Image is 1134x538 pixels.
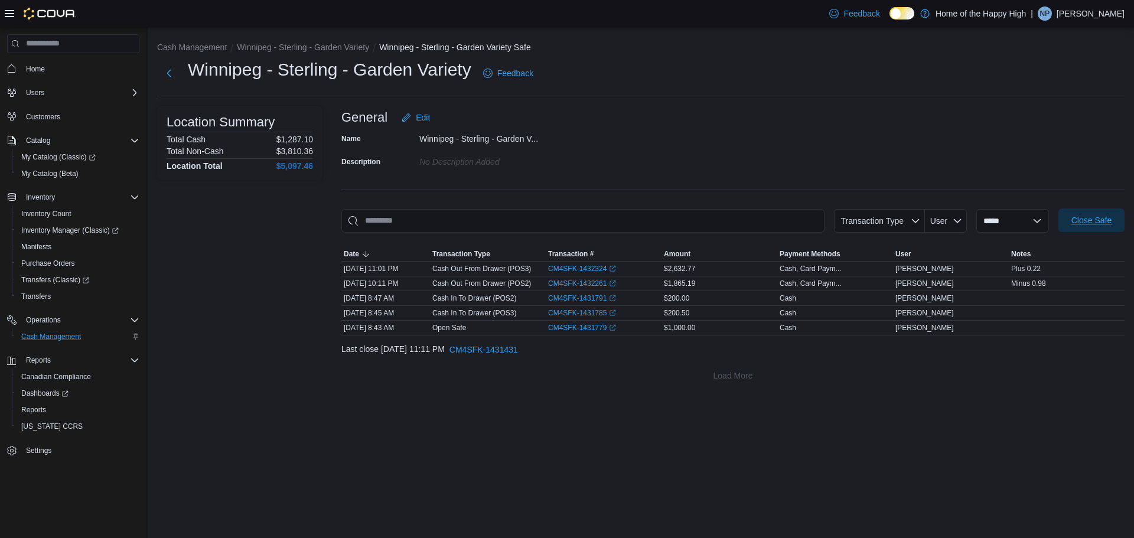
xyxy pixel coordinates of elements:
span: Edit [416,112,430,123]
span: Transfers (Classic) [17,273,139,287]
div: [DATE] 8:43 AM [341,321,430,335]
h4: Location Total [167,161,223,171]
span: [PERSON_NAME] [895,279,954,288]
button: Transaction Type [834,209,925,233]
span: My Catalog (Beta) [17,167,139,181]
button: Operations [21,313,66,327]
button: Date [341,247,430,261]
span: Payment Methods [780,249,840,259]
h3: Location Summary [167,115,275,129]
button: Manifests [12,239,144,255]
span: Close Safe [1071,214,1112,226]
input: This is a search bar. As you type, the results lower in the page will automatically filter. [341,209,825,233]
button: Operations [2,312,144,328]
button: Transaction # [546,247,661,261]
span: Transfers [21,292,51,301]
button: User [893,247,1009,261]
div: Cash [780,323,796,332]
h6: Total Cash [167,135,206,144]
nav: An example of EuiBreadcrumbs [157,41,1125,56]
div: Cash, Card Paym... [780,264,842,273]
p: Home of the Happy High [936,6,1026,21]
svg: External link [609,324,616,331]
button: Users [2,84,144,101]
span: Minus 0.98 [1011,279,1046,288]
h1: Winnipeg - Sterling - Garden Variety [188,58,471,81]
button: Next [157,61,181,85]
span: $1,000.00 [664,323,695,332]
p: | [1031,6,1033,21]
svg: External link [609,295,616,302]
label: Description [341,157,380,167]
a: Transfers (Classic) [12,272,144,288]
span: Purchase Orders [17,256,139,270]
span: $200.00 [664,294,689,303]
a: CM4SFK-1432324External link [548,264,616,273]
button: Purchase Orders [12,255,144,272]
span: Operations [21,313,139,327]
div: Winnipeg - Sterling - Garden V... [419,129,578,144]
svg: External link [609,280,616,287]
span: Manifests [21,242,51,252]
p: $3,810.36 [276,146,313,156]
a: CM4SFK-1431779External link [548,323,616,332]
span: Catalog [21,133,139,148]
a: CM4SFK-1431791External link [548,294,616,303]
span: Feedback [843,8,879,19]
span: Customers [21,109,139,124]
p: Cash Out From Drawer (POS3) [432,264,531,273]
button: [US_STATE] CCRS [12,418,144,435]
a: Reports [17,403,51,417]
a: My Catalog (Beta) [17,167,83,181]
p: Cash In To Drawer (POS2) [432,294,517,303]
a: CM4SFK-1431785External link [548,308,616,318]
span: Inventory Count [17,207,139,221]
button: Reports [2,352,144,369]
div: Last close [DATE] 11:11 PM [341,338,1125,361]
button: CM4SFK-1431431 [445,338,523,361]
a: Feedback [478,61,538,85]
button: Amount [661,247,777,261]
span: My Catalog (Beta) [21,169,79,178]
span: Purchase Orders [21,259,75,268]
div: [DATE] 11:01 PM [341,262,430,276]
p: Cash In To Drawer (POS3) [432,308,517,318]
span: Settings [26,446,51,455]
span: $200.50 [664,308,689,318]
span: Transaction Type [432,249,490,259]
button: Winnipeg - Sterling - Garden Variety Safe [379,43,531,52]
h6: Total Non-Cash [167,146,224,156]
span: Washington CCRS [17,419,139,433]
span: Dashboards [17,386,139,400]
h3: General [341,110,387,125]
span: User [895,249,911,259]
span: CM4SFK-1431431 [449,344,518,356]
div: Cash [780,308,796,318]
span: My Catalog (Classic) [17,150,139,164]
span: Date [344,249,359,259]
span: [US_STATE] CCRS [21,422,83,431]
a: Inventory Count [17,207,76,221]
p: [PERSON_NAME] [1057,6,1125,21]
a: Settings [21,444,56,458]
button: Catalog [21,133,55,148]
span: Reports [26,356,51,365]
span: Inventory Manager (Classic) [21,226,119,235]
span: Cash Management [17,330,139,344]
span: User [930,216,948,226]
span: Home [26,64,45,74]
a: [US_STATE] CCRS [17,419,87,433]
img: Cova [24,8,76,19]
span: [PERSON_NAME] [895,264,954,273]
span: Reports [21,405,46,415]
span: Inventory [26,193,55,202]
p: $1,287.10 [276,135,313,144]
button: Cash Management [157,43,227,52]
nav: Complex example [7,56,139,490]
span: Canadian Compliance [21,372,91,382]
div: Cash, Card Paym... [780,279,842,288]
a: CM4SFK-1432261External link [548,279,616,288]
span: $2,632.77 [664,264,695,273]
a: Customers [21,110,65,124]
